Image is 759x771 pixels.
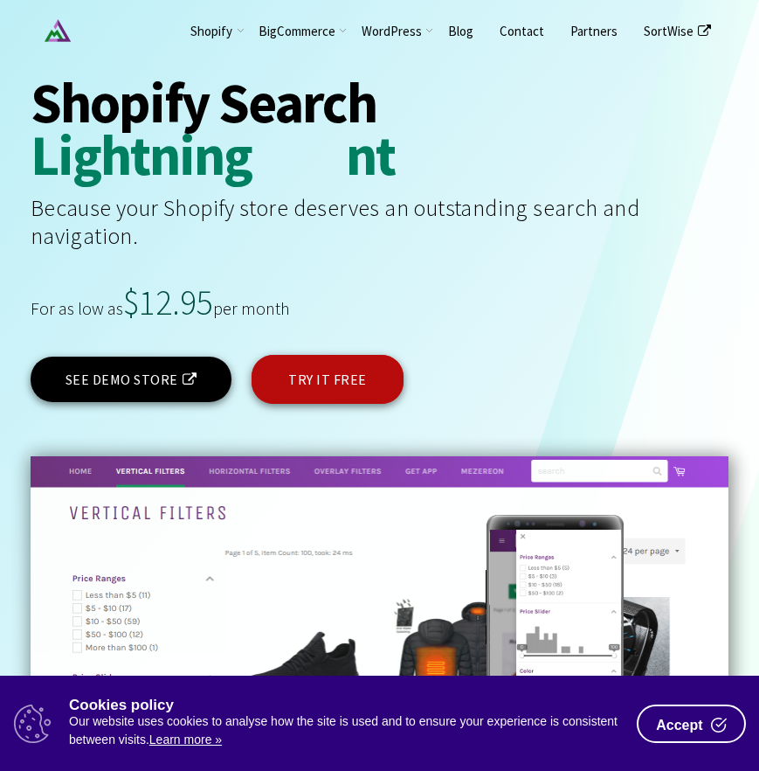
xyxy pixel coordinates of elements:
[252,355,404,404] a: TRY IT FREE
[31,194,659,285] div: Because your Shopify store deserves an outstanding search and navigation.
[346,128,376,181] span: n
[376,128,395,181] span: t
[31,285,728,355] div: For as low as per month
[31,13,72,42] a: Mezereon
[31,76,385,128] strong: Shopify Search
[123,281,213,324] span: $12.95
[656,719,702,733] span: Accept
[69,698,624,712] p: Cookies policy
[637,705,746,743] button: Accept
[149,733,222,747] a: Learn more »
[69,712,624,749] div: Our website uses cookies to analyse how the site is used and to ensure your experience is consist...
[31,357,232,402] a: SEE DEMO STORE
[44,17,72,45] img: Mezereon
